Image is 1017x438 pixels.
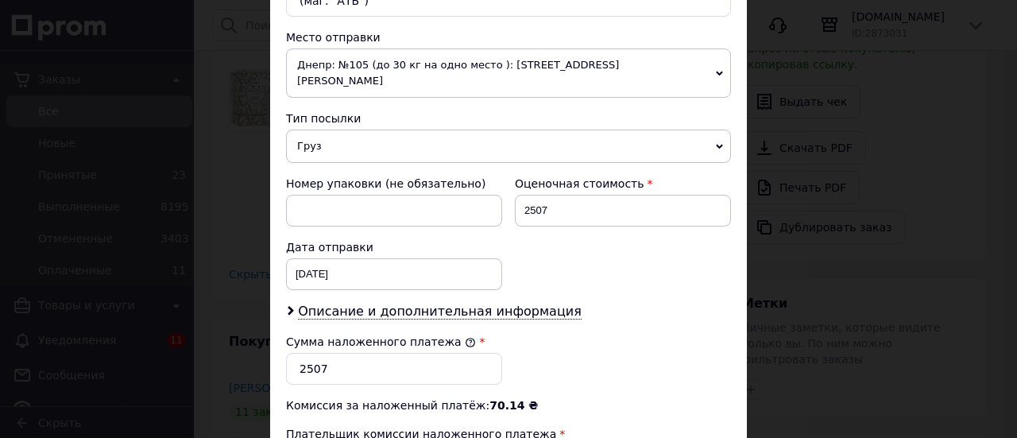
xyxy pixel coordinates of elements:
div: Оценочная стоимость [515,176,731,192]
span: Днепр: №105 (до 30 кг на одно место ): [STREET_ADDRESS][PERSON_NAME] [286,48,731,98]
span: Груз [286,130,731,163]
div: Дата отправки [286,239,502,255]
label: Сумма наложенного платежа [286,335,476,348]
span: Описание и дополнительная информация [298,304,582,320]
div: Комиссия за наложенный платёж: [286,397,731,413]
span: 70.14 ₴ [489,399,538,412]
div: Номер упаковки (не обязательно) [286,176,502,192]
span: Место отправки [286,31,381,44]
span: Тип посылки [286,112,361,125]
